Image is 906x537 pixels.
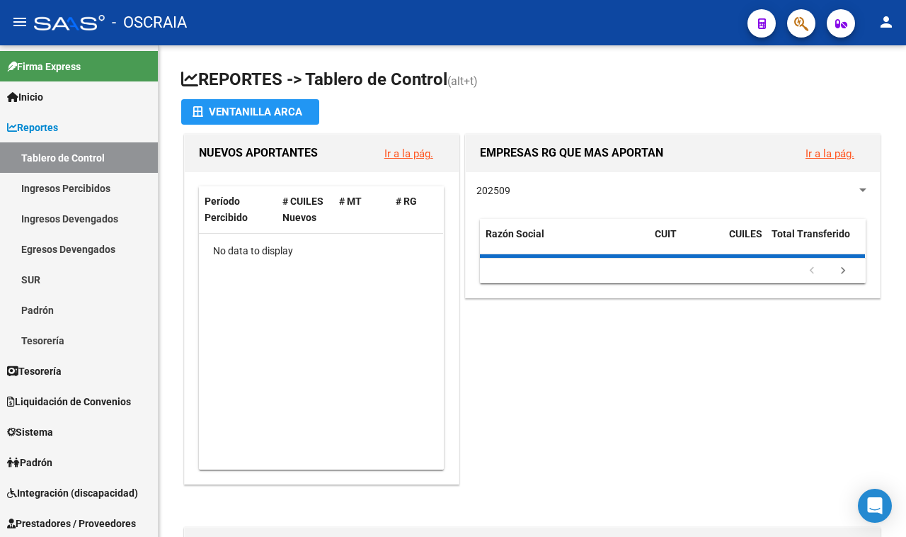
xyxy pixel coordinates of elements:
[181,99,319,125] button: Ventanilla ARCA
[282,196,323,223] span: # CUILES Nuevos
[7,59,81,74] span: Firma Express
[333,186,390,233] datatable-header-cell: # MT
[858,489,892,523] div: Open Intercom Messenger
[830,264,856,279] a: go to next page
[199,146,318,159] span: NUEVOS APORTANTES
[7,363,62,379] span: Tesorería
[7,120,58,135] span: Reportes
[11,13,28,30] mat-icon: menu
[384,147,433,160] a: Ir a la pág.
[396,196,417,207] span: # RG
[7,424,53,440] span: Sistema
[199,234,443,269] div: No data to display
[390,186,447,233] datatable-header-cell: # RG
[723,219,766,266] datatable-header-cell: CUILES
[7,516,136,531] span: Prestadores / Proveedores
[7,394,131,409] span: Liquidación de Convenios
[480,146,663,159] span: EMPRESAS RG QUE MAS APORTAN
[772,228,850,239] span: Total Transferido
[7,455,52,470] span: Padrón
[193,99,308,125] div: Ventanilla ARCA
[199,186,277,233] datatable-header-cell: Período Percibido
[373,140,445,166] button: Ir a la pág.
[339,196,362,207] span: # MT
[181,68,883,93] h1: REPORTES -> Tablero de Control
[112,7,187,38] span: - OSCRAIA
[486,228,544,239] span: Razón Social
[476,185,510,196] span: 202509
[7,89,43,105] span: Inicio
[729,228,762,239] span: CUILES
[205,196,248,223] span: Período Percibido
[805,147,854,160] a: Ir a la pág.
[277,186,333,233] datatable-header-cell: # CUILES Nuevos
[655,228,677,239] span: CUIT
[649,219,723,266] datatable-header-cell: CUIT
[794,140,866,166] button: Ir a la pág.
[798,264,825,279] a: go to previous page
[480,219,649,266] datatable-header-cell: Razón Social
[7,485,138,501] span: Integración (discapacidad)
[878,13,895,30] mat-icon: person
[766,219,865,266] datatable-header-cell: Total Transferido
[447,74,478,88] span: (alt+t)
